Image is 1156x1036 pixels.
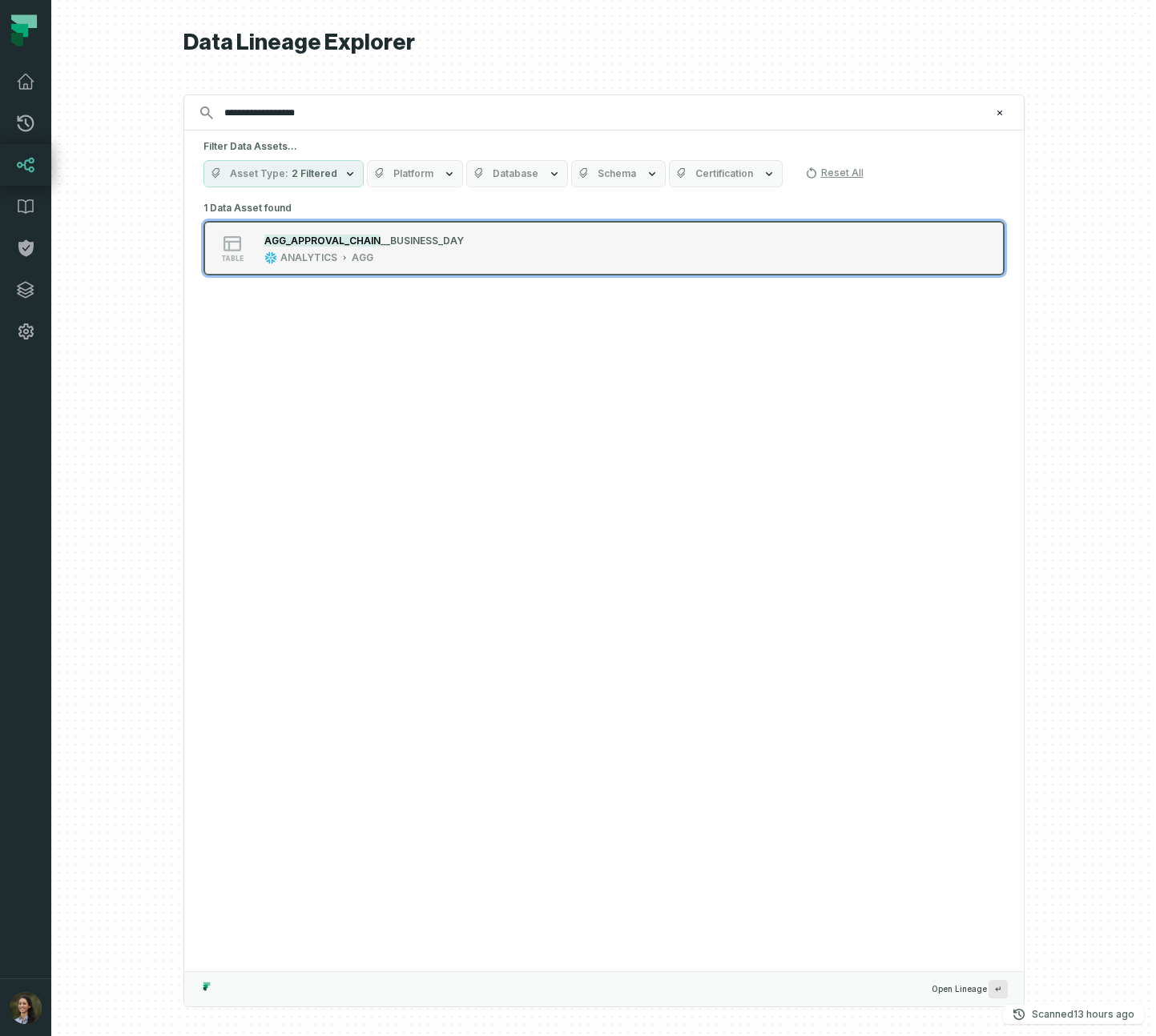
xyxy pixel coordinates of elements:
span: Press ↵ to add a new Data Asset to the graph [989,980,1008,998]
span: table [221,255,244,263]
button: Schema [571,160,666,187]
div: AGG [352,251,373,264]
div: 1 Data Asset found [203,197,1005,296]
button: Asset Type2 Filtered [203,160,364,187]
div: ANALYTICS [280,251,337,264]
img: avatar of Sindhu Madhavan [10,992,42,1024]
span: Open Lineage [932,980,1008,998]
span: Certification [695,167,753,180]
button: Certification [669,160,783,187]
span: __BUSINESS_DAY [381,235,464,247]
span: Asset Type [230,167,288,180]
button: tableANALYTICSAGG [203,221,1005,275]
relative-time: Sep 8, 2025, 8:05 PM CDT [1073,1008,1134,1020]
button: Clear search query [992,105,1008,121]
h5: Filter Data Assets... [203,140,1005,153]
span: 2 Filtered [292,167,337,180]
span: Platform [393,167,433,180]
span: Schema [598,167,636,180]
p: Scanned [1032,1006,1134,1022]
button: Platform [367,160,463,187]
button: Reset All [799,160,870,186]
h1: Data Lineage Explorer [183,29,1025,57]
mark: AGG_APPROVAL_CHAIN [264,235,381,247]
button: Scanned[DATE] 8:05:45 PM [1003,1005,1144,1024]
div: Suggestions [184,197,1024,971]
span: Database [493,167,538,180]
button: Database [466,160,568,187]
